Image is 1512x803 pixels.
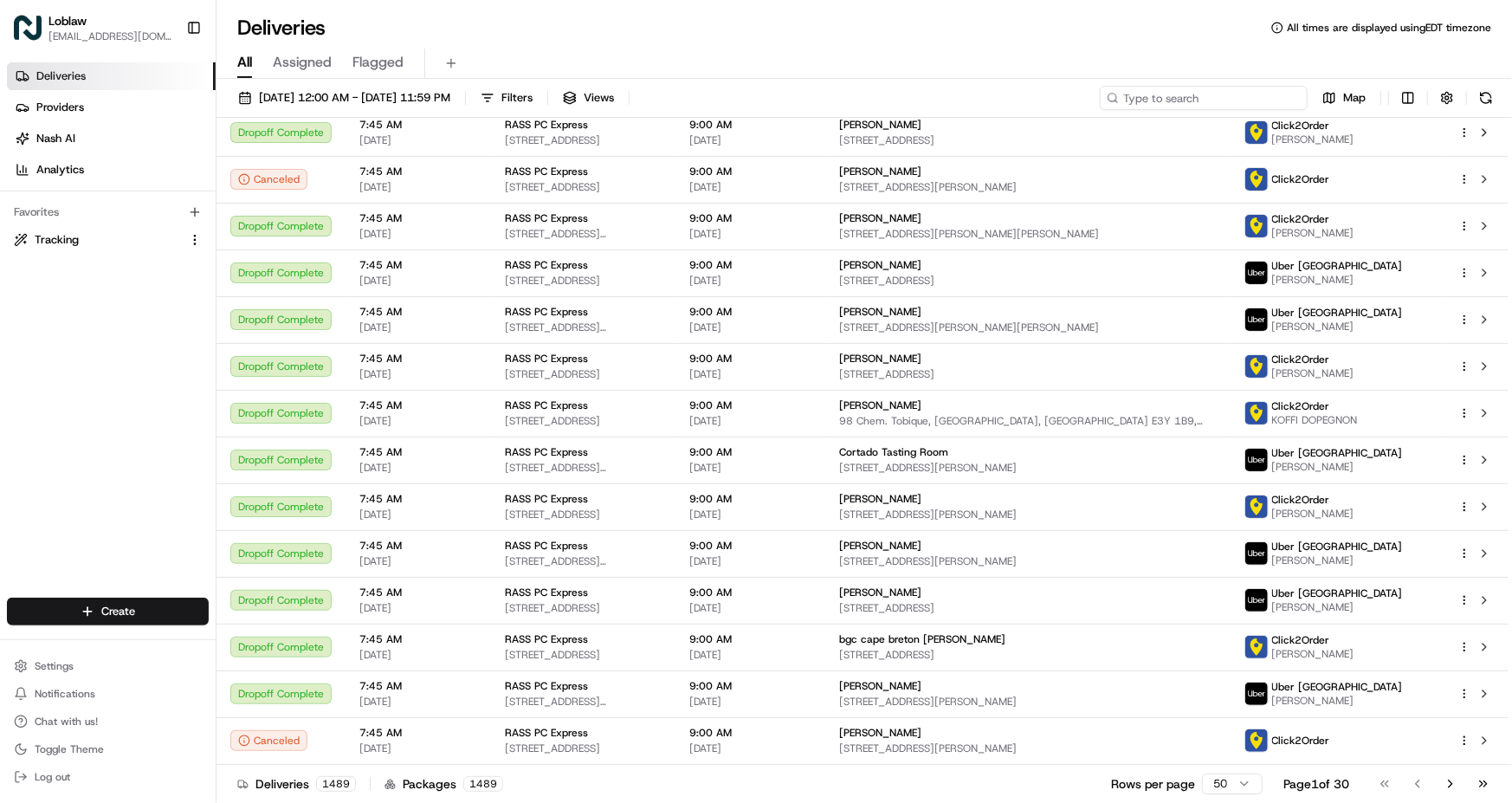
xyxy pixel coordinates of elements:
[689,679,811,693] span: 9:00 AM
[839,321,1216,334] span: [STREET_ADDRESS][PERSON_NAME][PERSON_NAME]
[839,648,1216,662] span: [STREET_ADDRESS]
[689,227,811,241] span: [DATE]
[36,68,86,84] span: Deliveries
[230,169,307,190] button: Canceled
[7,709,209,734] button: Chat with us!
[689,632,811,646] span: 9:00 AM
[1245,308,1268,331] img: uber-new-logo.jpeg
[689,367,811,381] span: [DATE]
[1272,399,1330,413] span: Click2Order
[153,315,195,329] span: 3:59 PM
[839,695,1216,709] span: [STREET_ADDRESS][PERSON_NAME]
[7,198,209,226] div: Favorites
[144,315,150,329] span: •
[359,165,477,178] span: 7:45 AM
[78,183,238,197] div: We're available if you need us!
[1272,320,1403,334] span: [PERSON_NAME]
[1245,262,1268,284] img: uber-new-logo.jpeg
[505,398,588,412] span: RASS PC Express
[359,258,477,272] span: 7:45 AM
[316,776,356,792] div: 1489
[1245,355,1268,378] img: profile_click2order_cartwheel.png
[54,315,140,329] span: [PERSON_NAME]
[839,133,1216,147] span: [STREET_ADDRESS]
[505,695,662,709] span: [STREET_ADDRESS][PERSON_NAME]
[35,659,74,673] span: Settings
[7,598,209,625] button: Create
[689,321,811,334] span: [DATE]
[17,225,111,239] div: Past conversations
[7,226,209,254] button: Tracking
[689,352,811,366] span: 9:00 AM
[505,118,588,132] span: RASS PC Express
[7,62,216,90] a: Deliveries
[689,695,811,709] span: [DATE]
[1272,353,1330,366] span: Click2Order
[689,741,811,755] span: [DATE]
[7,682,209,706] button: Notifications
[1283,775,1349,793] div: Page 1 of 30
[17,252,45,280] img: Jandy Espique
[359,741,477,755] span: [DATE]
[839,414,1216,428] span: 98 Chem. Tobique, [GEOGRAPHIC_DATA], [GEOGRAPHIC_DATA] E3Y 1B9, [GEOGRAPHIC_DATA]
[48,12,87,29] span: Loblaw
[359,274,477,288] span: [DATE]
[555,86,622,110] button: Views
[237,14,326,42] h1: Deliveries
[359,305,477,319] span: 7:45 AM
[505,586,588,599] span: RASS PC Express
[237,775,356,793] div: Deliveries
[35,687,95,701] span: Notifications
[505,679,588,693] span: RASS PC Express
[505,321,662,334] span: [STREET_ADDRESS][PERSON_NAME]
[359,367,477,381] span: [DATE]
[1245,121,1268,144] img: profile_click2order_cartwheel.png
[839,227,1216,241] span: [STREET_ADDRESS][PERSON_NAME][PERSON_NAME]
[36,165,68,197] img: 1755196953914-cd9d9cba-b7f7-46ee-b6f5-75ff69acacf5
[505,554,662,568] span: [STREET_ADDRESS][PERSON_NAME]
[273,52,332,73] span: Assigned
[35,742,104,756] span: Toggle Theme
[359,118,477,132] span: 7:45 AM
[1245,542,1268,565] img: uber-new-logo.jpeg
[839,726,921,740] span: [PERSON_NAME]
[1111,775,1195,793] p: Rows per page
[230,730,307,751] button: Canceled
[839,367,1216,381] span: [STREET_ADDRESS]
[1287,21,1491,35] span: All times are displayed using EDT timezone
[359,632,477,646] span: 7:45 AM
[689,414,811,428] span: [DATE]
[359,554,477,568] span: [DATE]
[1272,259,1403,273] span: Uber [GEOGRAPHIC_DATA]
[839,632,1005,646] span: bgc cape breton [PERSON_NAME]
[839,586,921,599] span: [PERSON_NAME]
[505,414,662,428] span: [STREET_ADDRESS]
[359,414,477,428] span: [DATE]
[17,69,315,97] p: Welcome 👋
[689,118,811,132] span: 9:00 AM
[359,539,477,553] span: 7:45 AM
[1272,600,1403,614] span: [PERSON_NAME]
[1245,636,1268,658] img: profile_click2order_cartwheel.png
[689,554,811,568] span: [DATE]
[505,445,588,459] span: RASS PC Express
[505,539,588,553] span: RASS PC Express
[505,492,588,506] span: RASS PC Express
[839,461,1216,475] span: [STREET_ADDRESS][PERSON_NAME]
[839,508,1216,521] span: [STREET_ADDRESS][PERSON_NAME]
[505,367,662,381] span: [STREET_ADDRESS]
[839,258,921,272] span: [PERSON_NAME]
[359,211,477,225] span: 7:45 AM
[54,269,140,282] span: [PERSON_NAME]
[689,165,811,178] span: 9:00 AM
[384,775,503,793] div: Packages
[35,387,132,405] span: Knowledge Base
[689,133,811,147] span: [DATE]
[48,29,172,43] span: [EMAIL_ADDRESS][DOMAIN_NAME]
[7,7,179,49] button: LoblawLoblaw[EMAIL_ADDRESS][DOMAIN_NAME]
[839,492,921,506] span: [PERSON_NAME]
[1245,729,1268,752] img: profile_click2order_cartwheel.png
[1245,449,1268,471] img: uber-new-logo.jpeg
[17,299,45,327] img: Liam S.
